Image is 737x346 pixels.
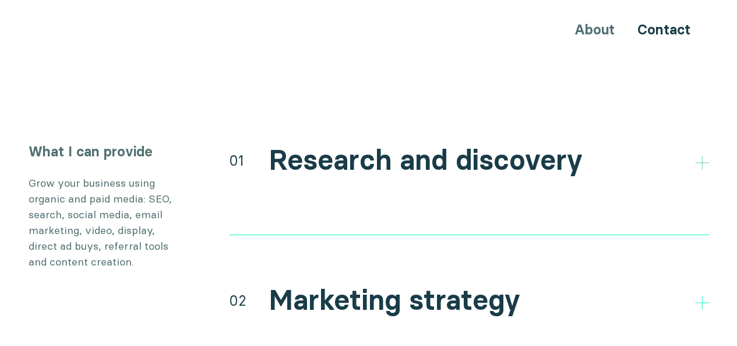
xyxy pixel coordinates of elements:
[229,290,246,311] div: 02
[269,284,520,317] h2: Marketing strategy
[229,150,244,171] div: 01
[637,21,690,38] a: Contact
[269,144,583,177] h2: Research and discovery
[29,175,180,270] p: Grow your business using organic and paid media: SEO, search, social media, email marketing, vide...
[29,142,180,162] h3: What I can provide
